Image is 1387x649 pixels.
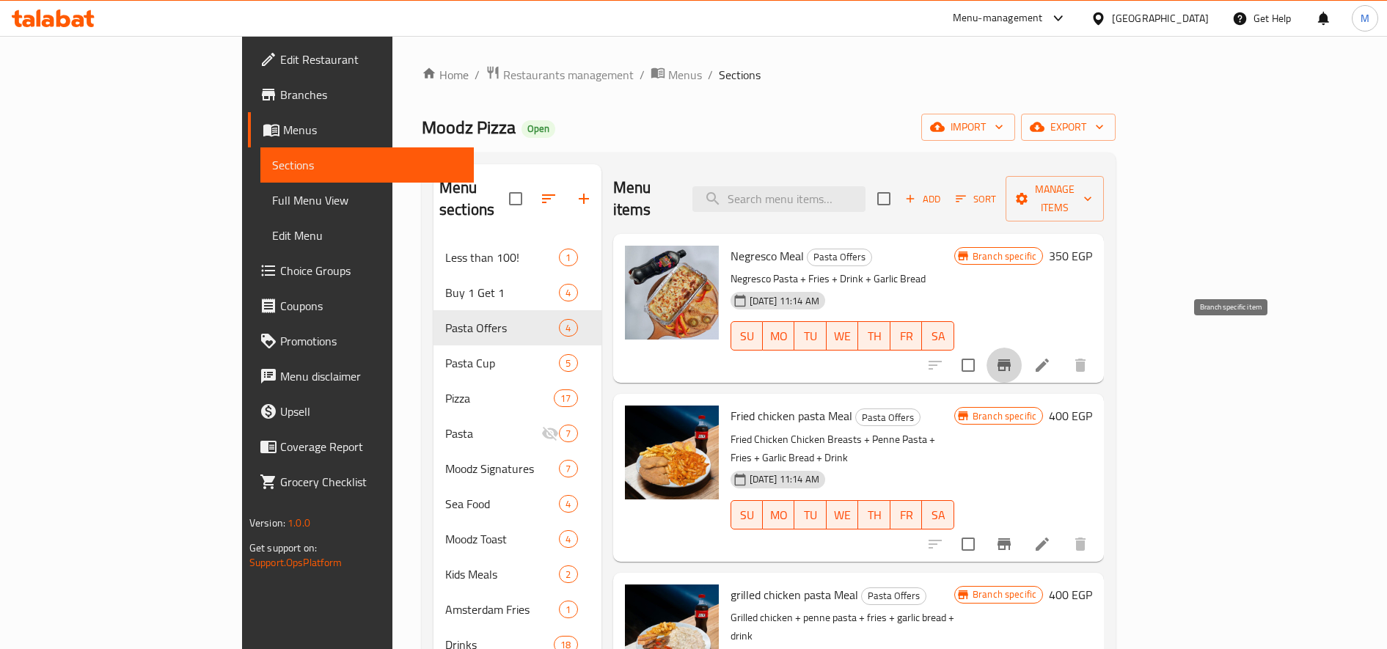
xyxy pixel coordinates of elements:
[248,394,474,429] a: Upsell
[651,65,702,84] a: Menus
[248,429,474,464] a: Coverage Report
[541,425,559,442] svg: Inactive section
[832,326,853,347] span: WE
[283,121,462,139] span: Menus
[280,403,462,420] span: Upsell
[1033,118,1104,136] span: export
[559,601,577,618] div: items
[1021,114,1116,141] button: export
[503,66,634,84] span: Restaurants management
[433,240,601,275] div: Less than 100!1
[486,65,634,84] a: Restaurants management
[433,275,601,310] div: Buy 1 Get 14
[559,249,577,266] div: items
[280,51,462,68] span: Edit Restaurant
[625,406,719,499] img: Fried chicken pasta Meal
[280,297,462,315] span: Coupons
[249,513,285,532] span: Version:
[946,188,1006,210] span: Sort items
[260,218,474,253] a: Edit Menu
[858,321,890,351] button: TH
[708,66,713,84] li: /
[248,323,474,359] a: Promotions
[433,381,601,416] div: Pizza17
[560,497,577,511] span: 4
[272,191,462,209] span: Full Menu View
[433,486,601,521] div: Sea Food4
[864,326,885,347] span: TH
[433,451,601,486] div: Moodz Signatures7
[956,191,996,208] span: Sort
[1049,406,1092,426] h6: 400 EGP
[731,245,804,267] span: Negresco Meal
[559,460,577,477] div: items
[445,530,559,548] div: Moodz Toast
[475,66,480,84] li: /
[280,262,462,279] span: Choice Groups
[1017,180,1092,217] span: Manage items
[1063,348,1098,383] button: delete
[967,587,1042,601] span: Branch specific
[554,389,577,407] div: items
[559,530,577,548] div: items
[280,86,462,103] span: Branches
[559,319,577,337] div: items
[433,416,601,451] div: Pasta7
[921,114,1015,141] button: import
[433,557,601,592] div: Kids Meals2
[249,538,317,557] span: Get support on:
[445,319,559,337] div: Pasta Offers
[625,246,719,340] img: Negresco Meal
[744,472,825,486] span: [DATE] 11:14 AM
[422,65,1116,84] nav: breadcrumb
[862,587,926,604] span: Pasta Offers
[896,326,917,347] span: FR
[744,294,825,308] span: [DATE] 11:14 AM
[858,500,890,529] button: TH
[808,249,871,265] span: Pasta Offers
[827,321,859,351] button: WE
[890,321,923,351] button: FR
[952,188,1000,210] button: Sort
[933,118,1003,136] span: import
[445,249,559,266] span: Less than 100!
[445,389,554,407] span: Pizza
[613,177,676,221] h2: Menu items
[899,188,946,210] span: Add item
[433,521,601,557] div: Moodz Toast4
[719,66,761,84] span: Sections
[856,409,920,426] span: Pasta Offers
[248,288,474,323] a: Coupons
[731,500,763,529] button: SU
[1049,584,1092,605] h6: 400 EGP
[560,251,577,265] span: 1
[890,500,923,529] button: FR
[445,425,541,442] span: Pasta
[531,181,566,216] span: Sort sections
[522,120,555,138] div: Open
[922,500,954,529] button: SA
[433,592,601,627] div: Amsterdam Fries1
[445,565,559,583] span: Kids Meals
[1063,527,1098,562] button: delete
[987,348,1022,383] button: Branch-specific-item
[560,568,577,582] span: 2
[559,354,577,372] div: items
[288,513,310,532] span: 1.0.0
[903,191,943,208] span: Add
[445,354,559,372] span: Pasta Cup
[967,409,1042,423] span: Branch specific
[559,495,577,513] div: items
[953,350,984,381] span: Select to update
[928,326,948,347] span: SA
[248,77,474,112] a: Branches
[439,177,509,221] h2: Menu sections
[248,112,474,147] a: Menus
[899,188,946,210] button: Add
[560,356,577,370] span: 5
[861,587,926,605] div: Pasta Offers
[800,326,821,347] span: TU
